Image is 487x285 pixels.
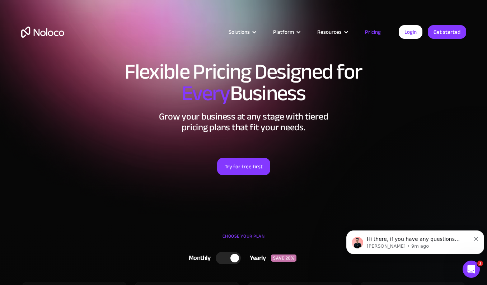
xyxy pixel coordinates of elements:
div: Platform [264,27,308,37]
div: Resources [317,27,342,37]
a: home [21,27,64,38]
h1: Flexible Pricing Designed for Business [21,61,466,104]
a: Get started [428,25,466,39]
span: 1 [477,261,483,266]
div: Solutions [220,27,264,37]
div: SAVE 20% [271,254,296,262]
span: Every [182,73,230,113]
a: Try for free first [217,158,270,175]
div: Platform [273,27,294,37]
h2: Grow your business at any stage with tiered pricing plans that fit your needs. [21,111,466,133]
a: Pricing [356,27,390,37]
iframe: Intercom live chat [463,261,480,278]
div: CHOOSE YOUR PLAN [21,231,466,249]
div: Solutions [229,27,250,37]
iframe: Intercom notifications message [343,215,487,266]
div: Yearly [241,253,271,263]
div: Monthly [180,253,216,263]
a: Login [399,25,422,39]
div: Resources [308,27,356,37]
